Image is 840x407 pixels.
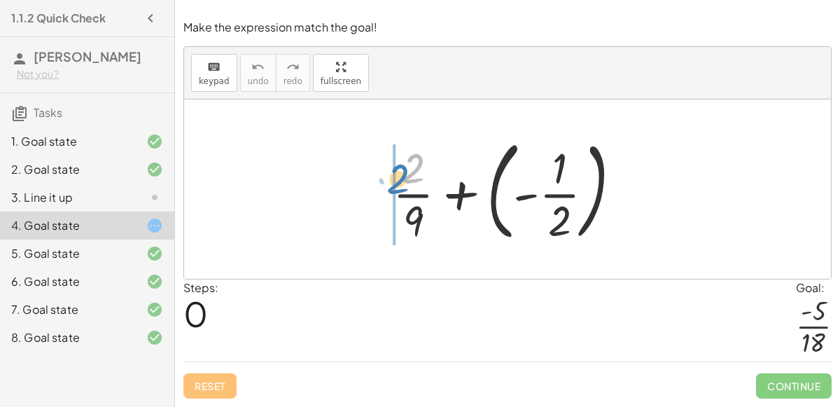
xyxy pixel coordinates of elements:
[34,48,141,64] span: [PERSON_NAME]
[276,54,310,92] button: redoredo
[11,189,124,206] div: 3. Line it up
[146,245,163,262] i: Task finished and correct.
[11,133,124,150] div: 1. Goal state
[313,54,369,92] button: fullscreen
[796,280,832,296] div: Goal:
[146,329,163,346] i: Task finished and correct.
[251,59,265,76] i: undo
[11,217,124,234] div: 4. Goal state
[11,10,106,27] h4: 1.1.2 Quick Check
[248,76,269,86] span: undo
[199,76,230,86] span: keypad
[283,76,302,86] span: redo
[11,329,124,346] div: 8. Goal state
[183,20,832,36] p: Make the expression match the goal!
[207,59,220,76] i: keyboard
[11,161,124,178] div: 2. Goal state
[146,273,163,290] i: Task finished and correct.
[191,54,237,92] button: keyboardkeypad
[183,280,218,295] label: Steps:
[11,245,124,262] div: 5. Goal state
[11,301,124,318] div: 7. Goal state
[11,273,124,290] div: 6. Goal state
[34,105,62,120] span: Tasks
[146,217,163,234] i: Task started.
[286,59,300,76] i: redo
[146,133,163,150] i: Task finished and correct.
[17,67,163,81] div: Not you?
[240,54,276,92] button: undoundo
[146,161,163,178] i: Task finished and correct.
[321,76,361,86] span: fullscreen
[183,292,208,335] span: 0
[146,301,163,318] i: Task finished and correct.
[146,189,163,206] i: Task not started.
